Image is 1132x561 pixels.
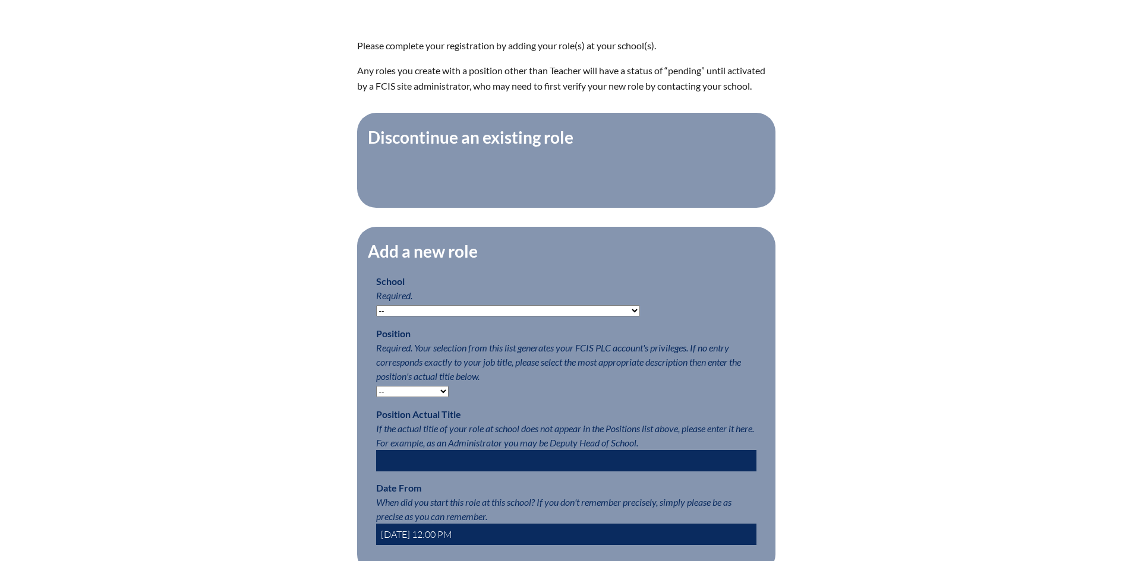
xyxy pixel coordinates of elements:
label: Position [376,328,411,339]
span: If the actual title of your role at school does not appear in the Positions list above, please en... [376,423,754,448]
label: Date From [376,482,421,493]
span: Required. [376,290,412,301]
legend: Add a new role [367,241,479,261]
label: Position Actual Title [376,408,461,420]
span: Required. Your selection from this list generates your FCIS PLC account's privileges. If no entry... [376,342,741,382]
span: When did you start this role at this school? If you don't remember precisely, simply please be as... [376,496,731,522]
p: Any roles you create with a position other than Teacher will have a status of “pending” until act... [357,63,775,94]
legend: Discontinue an existing role [367,127,575,147]
label: School [376,275,405,287]
p: Please complete your registration by adding your role(s) at your school(s). [357,38,775,53]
